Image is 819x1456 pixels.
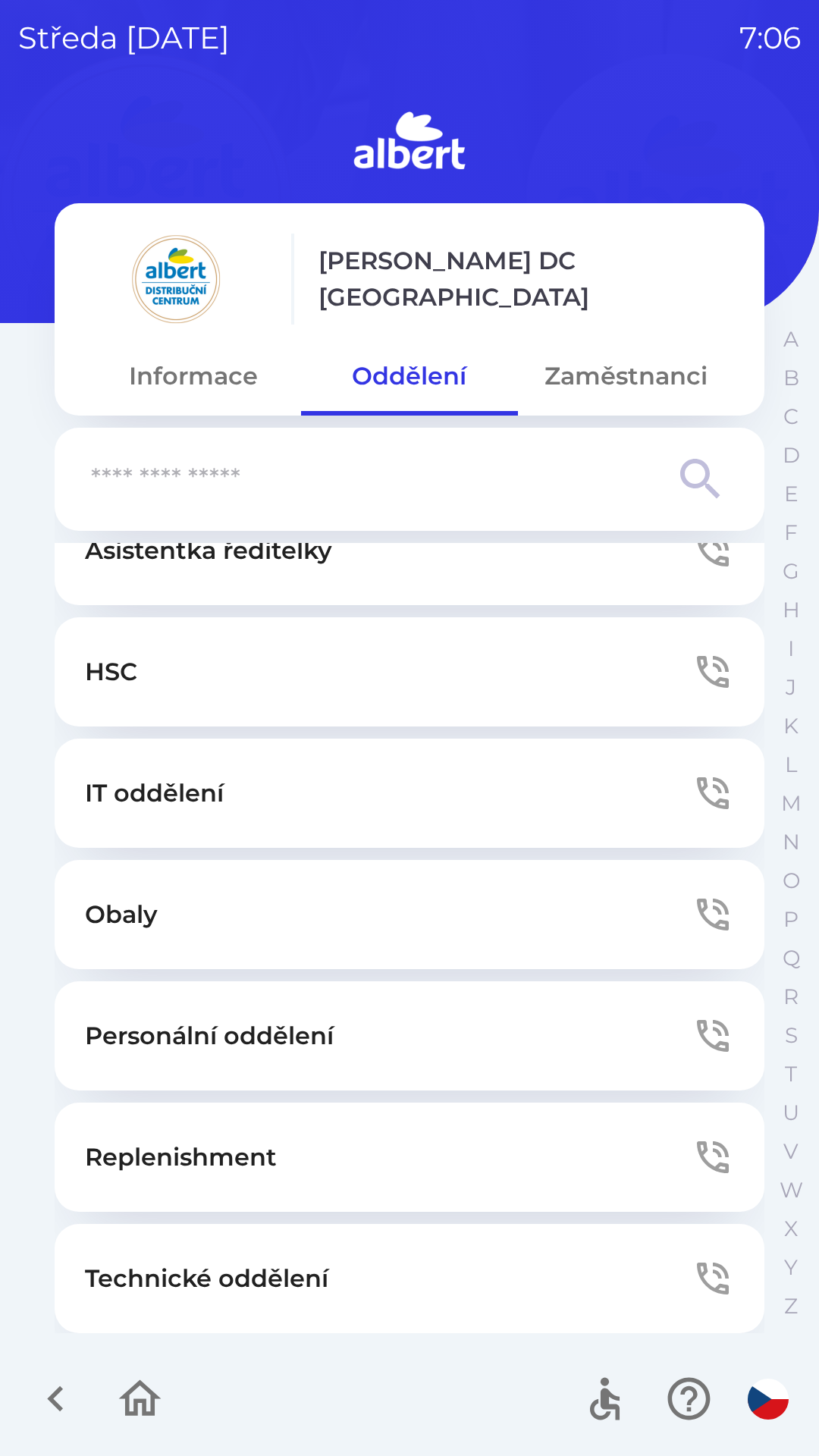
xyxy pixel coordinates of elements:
p: Replenishment [85,1139,277,1175]
button: Obaly [55,860,764,969]
p: Asistentka ředitelky [85,532,332,569]
button: Asistentka ředitelky [55,496,764,605]
button: Informace [85,349,301,403]
p: Personální oddělení [85,1018,334,1054]
button: HSC [55,617,764,726]
button: Personální oddělení [55,981,764,1090]
p: [PERSON_NAME] DC [GEOGRAPHIC_DATA] [318,243,734,315]
p: HSC [85,654,137,690]
button: Oddělení [301,349,517,403]
button: Technické oddělení [55,1224,764,1333]
button: Zaměstnanci [518,349,734,403]
button: Replenishment [55,1103,764,1212]
p: IT oddělení [85,775,224,811]
p: středa [DATE] [18,15,230,61]
img: Logo [55,106,764,179]
img: cs flag [748,1379,789,1420]
p: Obaly [85,896,158,933]
p: Technické oddělení [85,1260,328,1297]
p: 7:06 [739,15,801,61]
button: IT oddělení [55,739,764,848]
img: 092fc4fe-19c8-4166-ad20-d7efd4551fba.png [85,234,267,325]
